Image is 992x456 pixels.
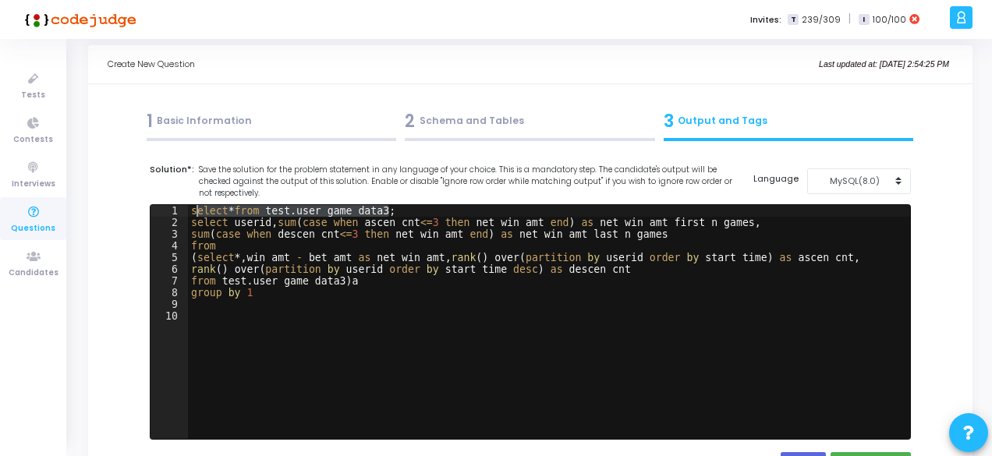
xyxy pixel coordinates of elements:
div: 1 [151,205,188,217]
span: Questions [11,222,55,235]
span: Save the solution for the problem statement in any language of your choice. This is a mandatory s... [199,164,735,200]
div: 4 [151,240,188,252]
a: 1Basic Information [142,104,401,146]
div: Output and Tags [664,108,914,134]
div: 2 [151,217,188,228]
div: Schema and Tables [405,108,655,134]
span: | [849,11,851,27]
div: 8 [151,287,188,299]
label: Language [753,172,799,186]
span: Interviews [12,178,55,191]
div: Create New Question [108,45,953,83]
span: Candidates [9,267,58,280]
div: 10 [151,310,188,322]
span: T [788,14,798,26]
span: 239/309 [802,13,841,27]
div: 6 [151,263,188,275]
img: logo [19,4,136,35]
span: 2 [405,108,415,134]
label: Invites: [750,13,781,27]
span: 100/100 [873,13,906,27]
div: 3 [151,228,188,240]
span: 3 [664,108,674,134]
label: Solution*: [150,163,735,200]
div: 7 [151,275,188,287]
div: Basic Information [147,108,397,134]
span: Contests [13,133,53,147]
button: MySQL(8.0) [807,168,911,194]
div: 5 [151,252,188,263]
div: 9 [151,299,188,310]
i: Last updated at: [DATE] 2:54:25 PM [819,60,949,69]
a: 2Schema and Tables [401,104,660,146]
span: 1 [147,108,153,134]
span: Tests [21,89,45,102]
a: 3Output and Tags [659,104,918,146]
div: MySQL(8.0) [817,175,893,188]
span: I [859,14,869,26]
